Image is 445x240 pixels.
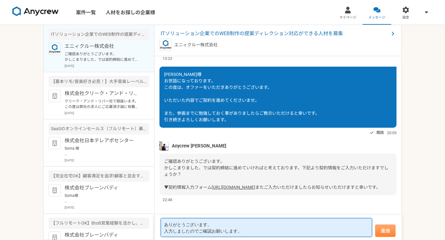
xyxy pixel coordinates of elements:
[65,90,141,97] p: 株式会社クリーク・アンド・リバー社
[376,129,384,136] span: 既読
[172,143,226,149] span: Anycrew [PERSON_NAME]
[65,205,149,210] p: [DATE]
[339,15,356,20] span: マイページ
[164,72,320,122] span: [PERSON_NAME]様 お世話になっております。 この度は、オファーをいただきありがとうございます。 いただいた内容でご契約を進めてくださいませ。 また、参画までに勉強しておく事がありまし...
[255,185,380,190] span: またご入力いただけましたらお知らせいただけますと幸いです。
[49,29,149,40] div: ITソリューション企業でのWEB制作の提案ディレクション対応ができる人材を募集
[174,42,218,48] p: エニィクルー株式会社
[65,184,141,192] p: 株式会社ブレーンバディ
[212,185,255,190] a: [URL][DOMAIN_NAME]
[49,90,61,102] img: default_org_logo-42cde973f59100197ec2c8e796e4974ac8490bb5b08a0eb061ff975e4574aa76.png
[65,137,141,144] p: 株式会社日本テレアポセンター
[65,51,141,62] p: ご確認ありがとうございます。 かしこまりました、では契約締結に進めていければと考えております。下記より契約情報をご入力いただけますでしょうか？ ▼契約情報入力フォーム [URL][DOMAIN_...
[164,159,388,190] span: ご確認ありがとうございます。 かしこまりました、では契約締結に進めていければと考えております。下記より契約情報をご入力いただけますでしょうか？ ▼契約情報入力フォーム
[163,197,172,203] span: 22:48
[49,184,61,197] img: default_org_logo-42cde973f59100197ec2c8e796e4974ac8490bb5b08a0eb061ff975e4574aa76.png
[163,56,172,61] span: 13:23
[159,141,169,151] img: tomoya_yamashita.jpeg
[49,43,61,55] img: logo_text_blue_01.png
[65,98,141,110] p: クリーク・アンド・リバー社で御座います。 この度は弊社の求人にご応募頂き誠に有難う御座います。 ご応募頂いた内容の詳細を確認し、 追って返答させて頂ければと存じます。 恐れ入りますが、返答まで今...
[12,6,59,16] img: 8DqYSo04kwAAAAASUVORK5CYII=
[65,231,141,239] p: 株式会社ブレーンバディ
[402,15,409,20] span: 設定
[65,64,149,68] p: [DATE]
[65,158,149,163] p: [DATE]
[161,30,389,37] span: ITソリューション企業でのWEB制作の提案ディレクション対応ができる人材を募集
[49,137,61,149] img: default_org_logo-42cde973f59100197ec2c8e796e4974ac8490bb5b08a0eb061ff975e4574aa76.png
[49,217,149,229] div: 【フルリモートOK】BtoB営業経験を活かし、戦略的ISとして活躍!
[49,170,149,182] div: 【完全在宅OK】顧客満足を追求!顧客と並走するCS募集!
[368,15,385,20] span: メッセージ
[49,76,149,87] div: 【基本リモ/音楽好き必見！】大手音楽レーベルの映像マスター進行管理オペレーター
[65,193,141,204] p: Soma様 お世話になっております。 株式会社ブレーンバディ採用担当です。 この度は、数ある企業の中から弊社に興味を持っていただき、誠にありがとうございます。 社内で慎重に選考した結果、誠に残念...
[65,111,149,115] p: [DATE]
[159,39,172,51] img: logo_text_blue_01.png
[387,130,396,136] span: 20:09
[49,123,149,134] div: SaaSのオンラインセールス（フルリモート）募集
[65,146,141,157] p: Soma 様 お世話になっております。 ご対応いただきありがとうございます。 面談はtimerexよりお送りしておりますGoogle meetのURLからご入室ください。 当日はどうぞよろしくお...
[161,218,372,237] textarea: ありがとうございます。 入力しましたのでご確認お願いします。
[65,43,141,50] p: エニィクルー株式会社
[375,225,396,237] button: 送信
